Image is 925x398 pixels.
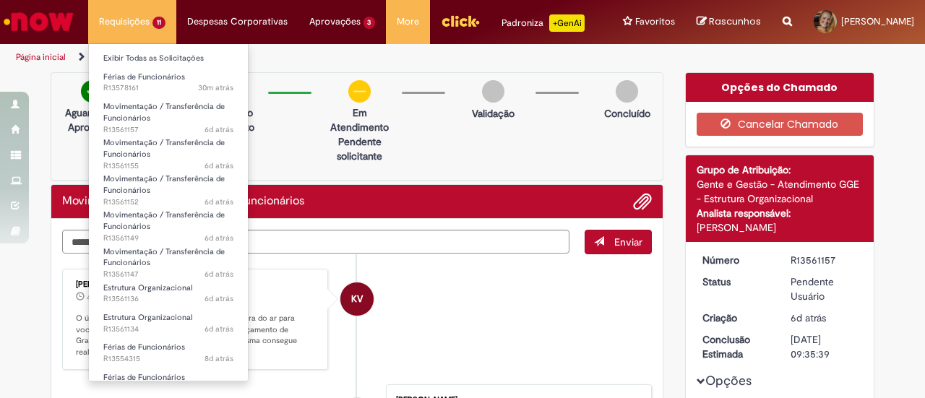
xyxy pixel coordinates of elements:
div: Gente e Gestão - Atendimento GGE - Estrutura Organizacional [697,177,864,206]
a: Página inicial [16,51,66,63]
span: 8d atrás [205,353,233,364]
span: R13561136 [103,293,233,305]
span: R13561157 [103,124,233,136]
time: 26/09/2025 10:15:25 [87,293,110,302]
p: +GenAi [549,14,585,32]
span: 30m atrás [198,82,233,93]
span: R13561155 [103,160,233,172]
a: Aberto R13561152 : Movimentação / Transferência de Funcionários [89,171,248,202]
a: Aberto R13554274 : Férias de Funcionários [89,370,248,397]
a: Rascunhos [697,15,761,29]
div: Grupo de Atribuição: [697,163,864,177]
img: click_logo_yellow_360x200.png [441,10,480,32]
span: R13561147 [103,269,233,280]
span: Movimentação / Transferência de Funcionários [103,101,225,124]
time: 23/09/2025 22:56:08 [205,233,233,243]
span: 6d atrás [205,124,233,135]
time: 22/09/2025 10:44:55 [205,353,233,364]
span: 6d atrás [791,311,826,324]
span: Movimentação / Transferência de Funcionários [103,246,225,269]
div: Opções do Chamado [686,73,874,102]
time: 23/09/2025 23:11:53 [791,311,826,324]
dt: Criação [692,311,780,325]
div: Analista responsável: [697,206,864,220]
span: 3 [363,17,376,29]
a: Aberto R13561157 : Movimentação / Transferência de Funcionários [89,99,248,130]
span: 6d atrás [205,269,233,280]
span: 6d atrás [205,233,233,243]
span: Favoritos [635,14,675,29]
button: Cancelar Chamado [697,113,864,136]
time: 23/09/2025 23:08:20 [205,160,233,171]
div: Karine Vieira [340,282,374,316]
a: Aberto R13554315 : Férias de Funcionários [89,339,248,366]
dt: Conclusão Estimada [692,332,780,361]
div: 23/09/2025 23:11:53 [791,311,858,325]
span: [PERSON_NAME] [841,15,914,27]
span: 6d atrás [205,324,233,334]
time: 23/09/2025 23:03:55 [205,196,233,207]
span: Férias de Funcionários [103,372,185,383]
img: ServiceNow [1,7,76,36]
img: img-circle-grey.png [616,80,638,103]
span: KV [351,282,363,316]
h2: Movimentação / Transferência de Funcionários Histórico de tíquete [62,195,304,208]
div: R13561157 [791,253,858,267]
span: Estrutura Organizacional [103,282,192,293]
a: Aberto R13561149 : Movimentação / Transferência de Funcionários [89,207,248,238]
p: Em Atendimento [324,105,395,134]
div: Padroniza [502,14,585,32]
p: O único "motivo" de movimentação que esta fora do ar para vocês, é o de ajuste de dados e estrutu... [76,313,317,358]
p: Validação [472,106,515,121]
span: Movimentação / Transferência de Funcionários [103,173,225,196]
ul: Requisições [88,43,249,381]
time: 23/09/2025 22:54:30 [205,269,233,280]
a: Aberto R13561134 : Estrutura Organizacional [89,310,248,337]
img: img-circle-grey.png [482,80,504,103]
span: 4d atrás [87,293,110,302]
span: Movimentação / Transferência de Funcionários [103,209,225,232]
dt: Número [692,253,780,267]
dt: Status [692,274,780,289]
img: circle-minus.png [348,80,371,103]
span: Enviar [614,235,642,248]
span: Estrutura Organizacional [103,312,192,323]
ul: Trilhas de página [11,44,606,71]
span: 6d atrás [205,196,233,207]
span: Requisições [99,14,150,29]
span: R13554315 [103,353,233,365]
span: R13561149 [103,233,233,244]
a: Aberto R13561155 : Movimentação / Transferência de Funcionários [89,135,248,166]
time: 23/09/2025 22:41:48 [205,293,233,304]
span: 11 [152,17,165,29]
img: check-circle-green.png [81,80,103,103]
textarea: Digite sua mensagem aqui... [62,230,569,254]
div: [PERSON_NAME] [697,220,864,235]
p: Concluído [604,106,650,121]
span: Rascunhos [709,14,761,28]
span: R13578161 [103,82,233,94]
span: R13561152 [103,196,233,208]
a: Exibir Todas as Solicitações [89,51,248,66]
span: Despesas Corporativas [187,14,288,29]
span: 6d atrás [205,160,233,171]
p: Aguardando Aprovação [57,105,127,134]
div: [PERSON_NAME] [76,280,317,289]
time: 23/09/2025 22:39:24 [205,324,233,334]
div: Pendente Usuário [791,274,858,303]
span: Movimentação / Transferência de Funcionários [103,137,225,160]
span: Férias de Funcionários [103,72,185,82]
a: Aberto R13561136 : Estrutura Organizacional [89,280,248,307]
span: Férias de Funcionários [103,342,185,352]
span: More [397,14,419,29]
a: Aberto R13578161 : Férias de Funcionários [89,69,248,96]
div: [DATE] 09:35:39 [791,332,858,361]
button: Adicionar anexos [633,192,652,211]
a: Aberto R13561147 : Movimentação / Transferência de Funcionários [89,244,248,275]
button: Enviar [585,230,652,254]
span: R13561134 [103,324,233,335]
span: Aprovações [309,14,361,29]
p: Pendente solicitante [324,134,395,163]
span: 6d atrás [205,293,233,304]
